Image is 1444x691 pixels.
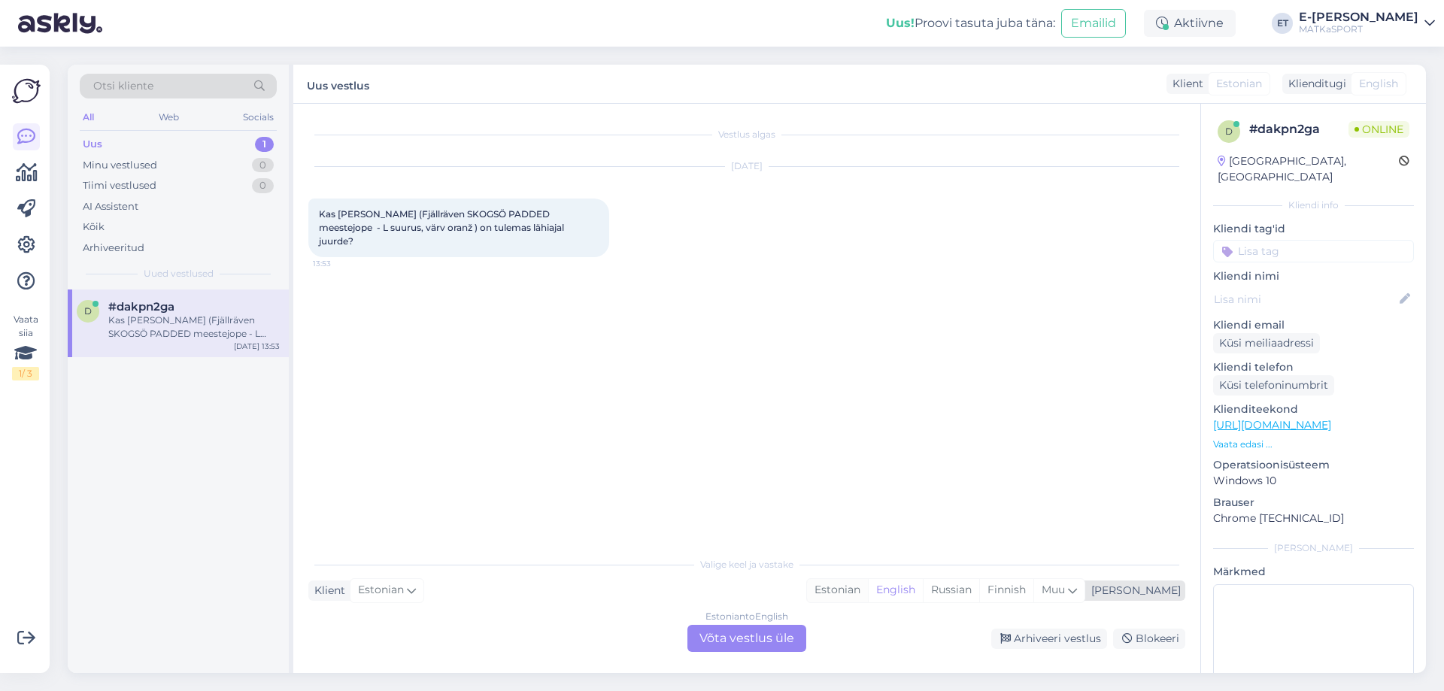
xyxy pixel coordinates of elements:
[234,341,280,352] div: [DATE] 13:53
[1213,333,1320,353] div: Küsi meiliaadressi
[84,305,92,317] span: d
[1213,457,1414,473] p: Operatsioonisüsteem
[1299,11,1418,23] div: E-[PERSON_NAME]
[1061,9,1126,38] button: Emailid
[1213,473,1414,489] p: Windows 10
[255,137,274,152] div: 1
[1213,541,1414,555] div: [PERSON_NAME]
[80,108,97,127] div: All
[1213,511,1414,526] p: Chrome [TECHNICAL_ID]
[358,582,404,599] span: Estonian
[1225,126,1233,137] span: d
[319,208,566,247] span: Kas [PERSON_NAME] (Fjällräven SKOGSÖ PADDED meestejope - L suurus, värv oranž ) on tulemas lähiaj...
[1213,240,1414,262] input: Lisa tag
[1214,291,1397,308] input: Lisa nimi
[83,220,105,235] div: Kõik
[1348,121,1409,138] span: Online
[1213,495,1414,511] p: Brauser
[1213,317,1414,333] p: Kliendi email
[1282,76,1346,92] div: Klienditugi
[1299,11,1435,35] a: E-[PERSON_NAME]MATKaSPORT
[1359,76,1398,92] span: English
[108,314,280,341] div: Kas [PERSON_NAME] (Fjällräven SKOGSÖ PADDED meestejope - L suurus, värv oranž ) on tulemas lähiaj...
[1213,221,1414,237] p: Kliendi tag'id
[308,583,345,599] div: Klient
[83,241,144,256] div: Arhiveeritud
[144,267,214,280] span: Uued vestlused
[1042,583,1065,596] span: Muu
[886,14,1055,32] div: Proovi tasuta juba täna:
[1085,583,1181,599] div: [PERSON_NAME]
[1213,438,1414,451] p: Vaata edasi ...
[313,258,369,269] span: 13:53
[886,16,915,30] b: Uus!
[1213,402,1414,417] p: Klienditeekond
[1213,375,1334,396] div: Küsi telefoninumbrit
[1216,76,1262,92] span: Estonian
[307,74,369,94] label: Uus vestlus
[252,158,274,173] div: 0
[1213,359,1414,375] p: Kliendi telefon
[1299,23,1418,35] div: MATKaSPORT
[1213,199,1414,212] div: Kliendi info
[1166,76,1203,92] div: Klient
[308,558,1185,571] div: Valige keel ja vastake
[156,108,182,127] div: Web
[1144,10,1236,37] div: Aktiivne
[1213,564,1414,580] p: Märkmed
[991,629,1107,649] div: Arhiveeri vestlus
[93,78,153,94] span: Otsi kliente
[108,300,174,314] span: #dakpn2ga
[83,137,102,152] div: Uus
[12,77,41,105] img: Askly Logo
[705,610,788,623] div: Estonian to English
[923,579,979,602] div: Russian
[252,178,274,193] div: 0
[807,579,868,602] div: Estonian
[83,199,138,214] div: AI Assistent
[240,108,277,127] div: Socials
[687,625,806,652] div: Võta vestlus üle
[12,313,39,380] div: Vaata siia
[12,367,39,380] div: 1 / 3
[1272,13,1293,34] div: ET
[83,158,157,173] div: Minu vestlused
[83,178,156,193] div: Tiimi vestlused
[1113,629,1185,649] div: Blokeeri
[308,128,1185,141] div: Vestlus algas
[308,159,1185,173] div: [DATE]
[868,579,923,602] div: English
[1218,153,1399,185] div: [GEOGRAPHIC_DATA], [GEOGRAPHIC_DATA]
[1249,120,1348,138] div: # dakpn2ga
[979,579,1033,602] div: Finnish
[1213,418,1331,432] a: [URL][DOMAIN_NAME]
[1213,268,1414,284] p: Kliendi nimi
